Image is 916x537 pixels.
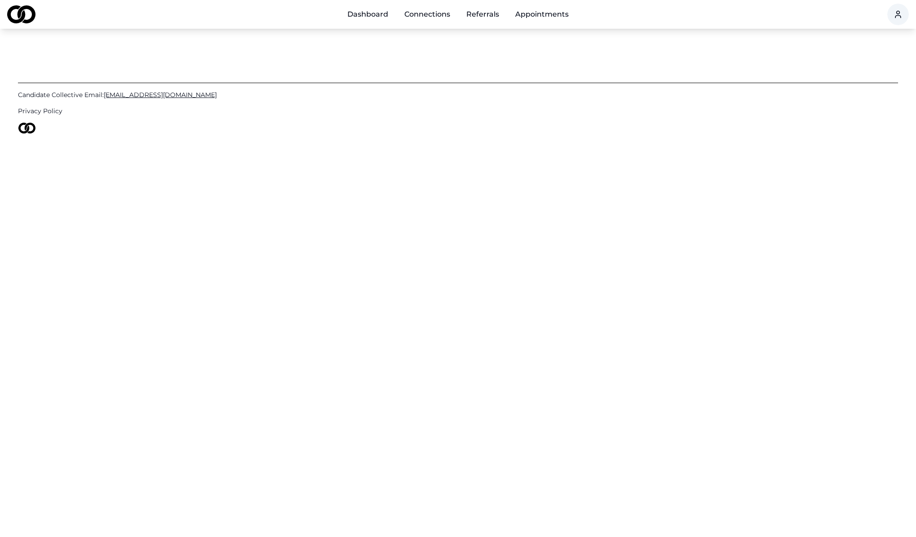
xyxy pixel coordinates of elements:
span: [EMAIL_ADDRESS][DOMAIN_NAME] [104,91,217,99]
img: logo [18,123,36,133]
a: Connections [397,5,457,23]
a: Dashboard [340,5,395,23]
a: Appointments [508,5,576,23]
img: logo [7,5,35,23]
a: Referrals [459,5,506,23]
a: Candidate Collective Email:[EMAIL_ADDRESS][DOMAIN_NAME] [18,90,898,99]
a: Privacy Policy [18,107,898,115]
nav: Main [340,5,576,23]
